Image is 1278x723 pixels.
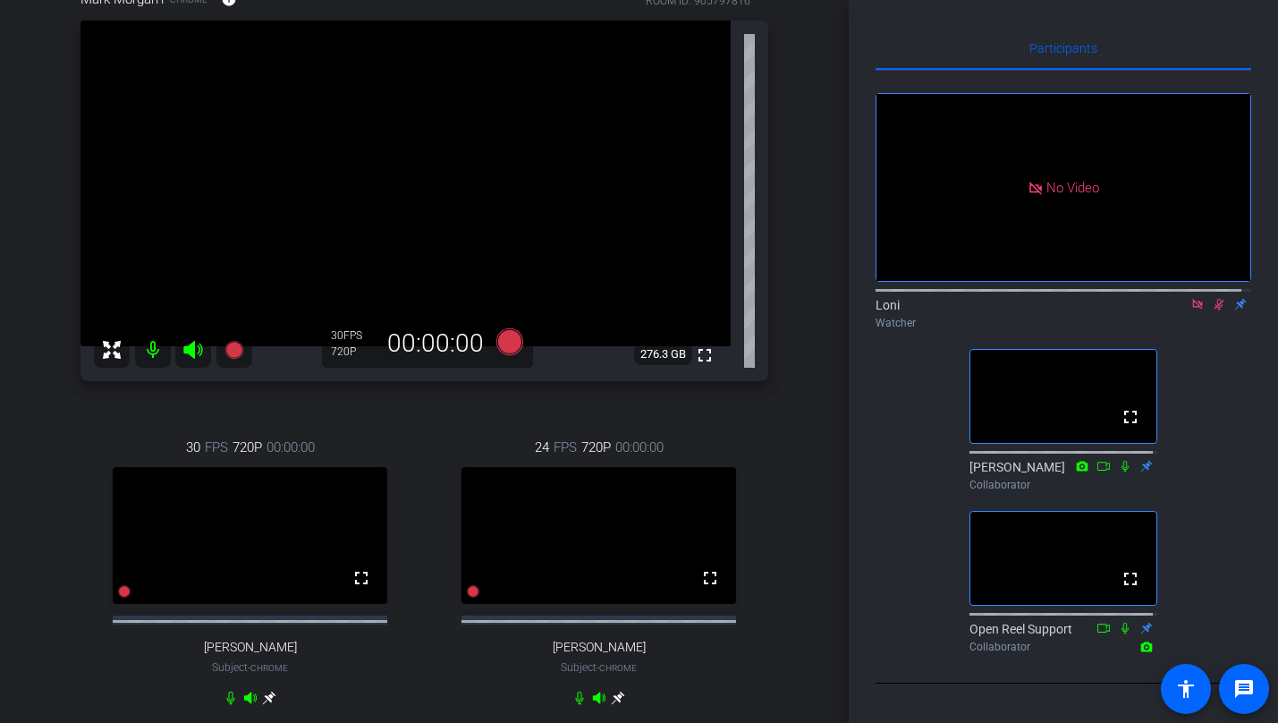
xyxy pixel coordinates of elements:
span: 276.3 GB [634,344,692,365]
div: Collaborator [969,639,1157,655]
span: Chrome [250,663,288,673]
span: Participants [1029,42,1097,55]
span: Subject [561,659,637,676]
div: Collaborator [969,477,1157,493]
mat-icon: fullscreen [694,344,715,366]
span: 00:00:00 [615,438,664,457]
span: [PERSON_NAME] [553,640,646,655]
div: Watcher [876,315,1251,331]
mat-icon: fullscreen [1120,406,1141,428]
span: - [597,661,599,674]
span: - [248,661,250,674]
span: [PERSON_NAME] [204,640,297,655]
div: 00:00:00 [376,328,495,359]
span: No Video [1046,179,1099,195]
div: [PERSON_NAME] [969,458,1157,493]
span: Chrome [599,663,637,673]
mat-icon: accessibility [1175,678,1197,700]
mat-icon: fullscreen [351,567,372,589]
mat-icon: fullscreen [1120,568,1141,590]
div: Loni [876,296,1251,331]
div: 30 [331,328,376,343]
span: 00:00:00 [267,438,315,457]
span: FPS [343,329,362,342]
span: 30 [186,438,200,457]
span: 24 [535,438,549,457]
mat-icon: message [1233,678,1255,700]
span: Subject [212,659,288,676]
span: 720P [581,438,611,457]
span: 720P [233,438,262,457]
mat-icon: fullscreen [699,567,721,589]
span: FPS [205,438,228,457]
span: FPS [554,438,577,457]
div: Open Reel Support [969,620,1157,655]
div: 720P [331,344,376,359]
